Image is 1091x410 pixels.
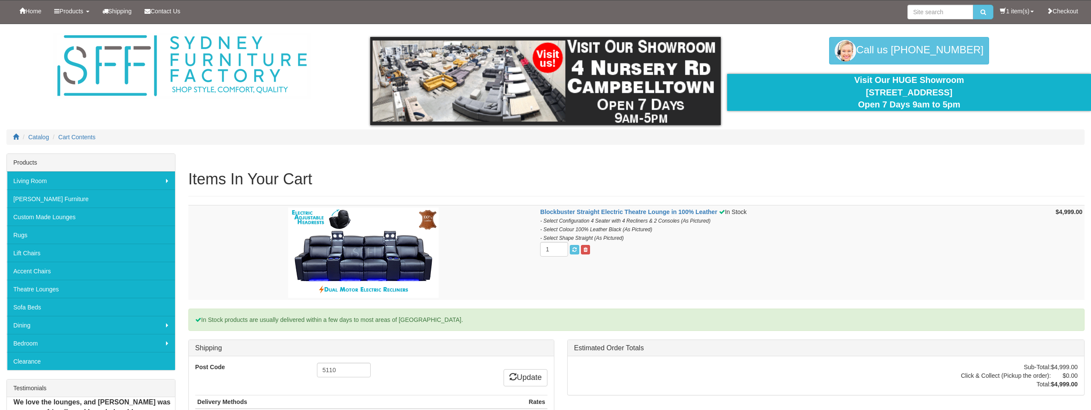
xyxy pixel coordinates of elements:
a: Dining [7,316,175,334]
td: Total: [961,380,1051,389]
a: Lift Chairs [7,244,175,262]
img: Sydney Furniture Factory [53,33,311,99]
h1: Items In Your Cart [188,171,1085,188]
div: Visit Our HUGE Showroom [STREET_ADDRESS] Open 7 Days 9am to 5pm [734,74,1085,111]
img: Blockbuster Straight Electric Theatre Lounge in 100% Leather [288,208,439,298]
a: Catalog [28,134,49,141]
a: Custom Made Lounges [7,208,175,226]
a: Theatre Lounges [7,280,175,298]
h3: Shipping [195,344,547,352]
td: Click & Collect (Pickup the order): [961,371,1051,380]
span: Shipping [108,8,132,15]
span: Contact Us [151,8,180,15]
span: Home [25,8,41,15]
a: Clearance [7,352,175,370]
td: $0.00 [1051,371,1078,380]
a: Contact Us [138,0,187,22]
strong: Rates [529,398,545,405]
i: - Select Shape Straight (As Pictured) [540,235,624,241]
a: Cart Contents [58,134,95,141]
div: In Stock products are usually delivered within a few days to most areas of [GEOGRAPHIC_DATA]. [188,309,1085,331]
i: - Select Colour 100% Leather Black (As Pictured) [540,226,652,233]
div: Products [7,154,175,171]
input: Site search [907,5,973,19]
a: Home [13,0,48,22]
a: 1 item(s) [993,0,1040,22]
a: Rugs [7,226,175,244]
img: showroom.gif [370,37,721,125]
a: Blockbuster Straight Electric Theatre Lounge in 100% Leather [540,208,717,215]
a: Products [48,0,95,22]
td: $4,999.00 [1051,363,1078,371]
td: In Stock [538,205,1014,300]
div: Testimonials [7,379,175,397]
label: Post Code [189,363,310,371]
a: Shipping [96,0,138,22]
a: Living Room [7,171,175,190]
strong: Delivery Methods [197,398,247,405]
a: Sofa Beds [7,298,175,316]
a: Bedroom [7,334,175,352]
strong: $4,999.00 [1051,381,1078,388]
a: [PERSON_NAME] Furniture [7,190,175,208]
a: Checkout [1040,0,1085,22]
td: Sub-Total: [961,363,1051,371]
a: Update [504,369,547,386]
a: Accent Chairs [7,262,175,280]
i: - Select Configuration 4 Seater with 4 Recliners & 2 Consoles (As Pictured) [540,218,710,224]
h3: Estimated Order Totals [574,344,1078,352]
strong: $4,999.00 [1056,208,1082,215]
span: Products [59,8,83,15]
